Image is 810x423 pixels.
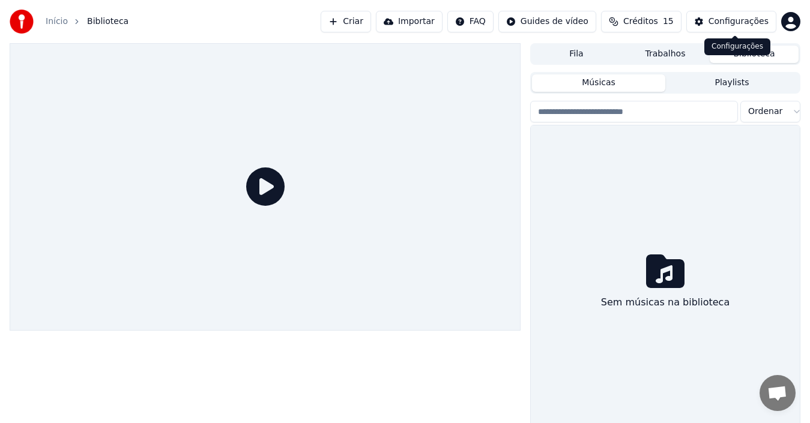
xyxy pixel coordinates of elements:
[321,11,371,32] button: Criar
[532,46,621,63] button: Fila
[46,16,68,28] a: Início
[10,10,34,34] img: youka
[447,11,494,32] button: FAQ
[46,16,128,28] nav: breadcrumb
[704,38,770,55] div: Configurações
[665,74,799,92] button: Playlists
[748,106,782,118] span: Ordenar
[596,290,734,314] div: Sem músicas na biblioteca
[686,11,776,32] button: Configurações
[760,375,796,411] a: Bate-papo aberto
[663,16,674,28] span: 15
[709,16,769,28] div: Configurações
[376,11,443,32] button: Importar
[498,11,596,32] button: Guides de vídeo
[621,46,710,63] button: Trabalhos
[87,16,128,28] span: Biblioteca
[532,74,665,92] button: Músicas
[623,16,658,28] span: Créditos
[601,11,682,32] button: Créditos15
